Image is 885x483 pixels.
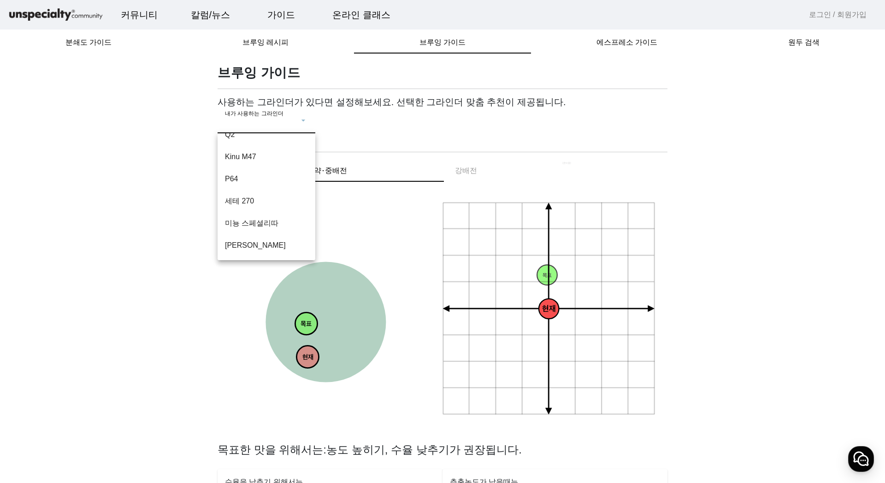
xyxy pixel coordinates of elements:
[142,306,153,314] span: 설정
[29,306,35,314] span: 홈
[84,307,95,314] span: 대화
[61,292,119,316] a: 대화
[225,129,308,140] span: Q2
[225,196,308,207] span: 세테 270
[225,218,308,229] span: 미뇽 스페셜리따
[225,173,308,185] span: P64
[225,151,308,162] span: Kinu M47
[119,292,177,316] a: 설정
[225,240,308,251] span: [PERSON_NAME]
[3,292,61,316] a: 홈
